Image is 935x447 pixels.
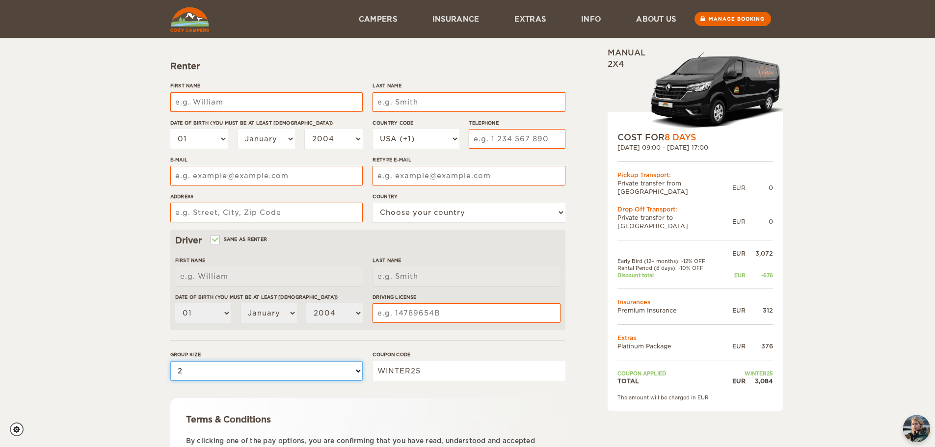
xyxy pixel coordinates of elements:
[170,193,363,200] label: Address
[186,414,550,425] div: Terms & Conditions
[746,217,773,226] div: 0
[170,119,363,127] label: Date of birth (You must be at least [DEMOGRAPHIC_DATA])
[732,184,746,192] div: EUR
[617,131,773,143] div: COST FOR
[617,370,724,377] td: Coupon applied
[170,60,565,72] div: Renter
[746,342,773,350] div: 376
[373,92,565,112] input: e.g. Smith
[665,132,696,142] span: 8 Days
[617,258,724,264] td: Early Bird (12+ months): -12% OFF
[212,235,267,244] label: Same as renter
[469,129,565,149] input: e.g. 1 234 567 890
[373,257,560,264] label: Last Name
[647,51,783,131] img: Langur-m-c-logo-2.png
[723,272,745,279] div: EUR
[170,82,363,89] label: First Name
[170,203,363,222] input: e.g. Street, City, Zip Code
[170,7,209,32] img: Cozy Campers
[373,193,565,200] label: Country
[617,394,773,401] div: The amount will be charged in EUR
[903,415,930,442] img: Freyja at Cozy Campers
[212,237,218,244] input: Same as renter
[617,213,732,230] td: Private transfer to [GEOGRAPHIC_DATA]
[373,82,565,89] label: Last Name
[723,342,745,350] div: EUR
[608,48,783,131] div: Manual 2x4
[746,249,773,258] div: 3,072
[617,143,773,152] div: [DATE] 09:00 - [DATE] 17:00
[617,298,773,306] td: Insurances
[617,334,773,342] td: Extras
[746,184,773,192] div: 0
[175,293,363,301] label: Date of birth (You must be at least [DEMOGRAPHIC_DATA])
[732,217,746,226] div: EUR
[617,342,724,350] td: Platinum Package
[170,351,363,358] label: Group size
[723,377,745,385] div: EUR
[373,156,565,163] label: Retype E-mail
[373,303,560,323] input: e.g. 14789654B
[723,249,745,258] div: EUR
[373,266,560,286] input: e.g. Smith
[469,119,565,127] label: Telephone
[170,166,363,185] input: e.g. example@example.com
[617,171,773,179] div: Pickup Transport:
[617,264,724,271] td: Rental Period (8 days): -10% OFF
[617,306,724,315] td: Premium Insurance
[723,306,745,315] div: EUR
[373,119,459,127] label: Country Code
[723,370,773,377] td: WINTER25
[617,377,724,385] td: TOTAL
[170,156,363,163] label: E-mail
[175,266,363,286] input: e.g. William
[170,92,363,112] input: e.g. William
[175,235,561,246] div: Driver
[617,272,724,279] td: Discount total
[903,415,930,442] button: chat-button
[617,179,732,196] td: Private transfer from [GEOGRAPHIC_DATA]
[373,166,565,185] input: e.g. example@example.com
[175,257,363,264] label: First Name
[746,272,773,279] div: -676
[746,306,773,315] div: 312
[10,422,30,436] a: Cookie settings
[373,351,565,358] label: Coupon code
[746,377,773,385] div: 3,084
[617,205,773,213] div: Drop Off Transport:
[695,12,771,26] a: Manage booking
[373,293,560,301] label: Driving License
